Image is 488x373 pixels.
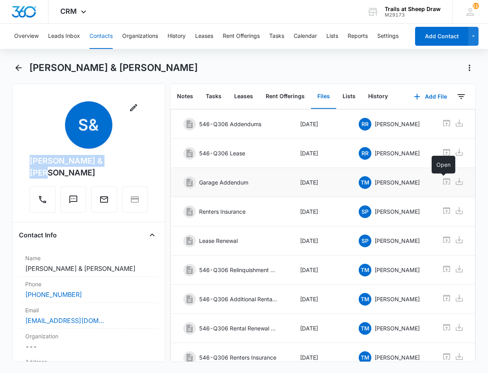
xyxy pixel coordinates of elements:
button: Tasks [199,84,228,109]
div: notifications count [473,3,479,9]
div: [PERSON_NAME] & [PERSON_NAME] [30,155,148,179]
div: Name[PERSON_NAME] & [PERSON_NAME] [19,251,158,277]
div: Organization--- [19,329,158,354]
td: [DATE] [291,256,349,285]
p: 546-Q306 Lease [199,149,245,157]
button: Calendar [294,24,317,49]
p: 546-Q306 Rental Renewal Agreement [199,324,278,332]
span: TM [359,264,371,276]
a: [EMAIL_ADDRESS][DOMAIN_NAME] [25,316,104,325]
button: Text [60,186,86,213]
td: [DATE] [291,168,349,197]
span: TM [359,322,371,335]
span: TM [359,293,371,306]
label: Email [25,306,152,314]
span: RR [359,118,371,131]
p: [PERSON_NAME] [374,207,420,216]
button: Organizations [122,24,158,49]
span: TM [359,176,371,189]
p: [PERSON_NAME] [374,295,420,303]
span: SP [359,205,371,218]
button: Notes [171,84,199,109]
button: History [168,24,186,49]
button: Filters [455,90,468,103]
button: Close [146,229,158,241]
p: 546-Q306 Renters Insurance [199,353,276,362]
p: [PERSON_NAME] [374,237,420,245]
span: RR [359,147,371,160]
div: Open [432,156,455,173]
button: History [362,84,394,109]
td: [DATE] [291,285,349,314]
td: [DATE] [291,139,349,168]
div: Email[EMAIL_ADDRESS][DOMAIN_NAME] [19,303,158,329]
button: Contacts [89,24,113,49]
button: Settings [377,24,399,49]
button: Actions [463,62,476,74]
button: Back [12,62,24,74]
span: SP [359,235,371,247]
div: Phone[PHONE_NUMBER] [19,277,158,303]
h1: [PERSON_NAME] & [PERSON_NAME] [29,62,198,74]
p: [PERSON_NAME] [374,149,420,157]
button: Email [91,186,117,213]
p: [PERSON_NAME] [374,353,420,362]
button: Leases [228,84,259,109]
td: [DATE] [291,343,349,372]
button: Files [311,84,336,109]
h4: Contact Info [19,230,57,240]
button: Overview [14,24,39,49]
button: Add File [406,87,455,106]
a: Call [30,199,56,205]
p: [PERSON_NAME] [374,178,420,186]
td: [DATE] [291,110,349,139]
td: [DATE] [291,226,349,256]
p: 546-Q306 Additional Rental Addendum [199,295,278,303]
p: 546-Q306 Relinquishment Addendum- Garage [199,266,278,274]
label: Organization [25,332,152,340]
button: Add Contact [415,27,468,46]
span: TM [359,351,371,364]
td: [DATE] [291,197,349,226]
label: Phone [25,280,152,288]
p: [PERSON_NAME] [374,324,420,332]
button: Rent Offerings [223,24,260,49]
button: Reports [348,24,368,49]
dd: --- [25,342,152,351]
button: Tasks [269,24,284,49]
button: Leads Inbox [48,24,80,49]
label: Name [25,254,152,262]
button: Leases [195,24,213,49]
p: Renters Insurance [199,207,246,216]
button: Rent Offerings [259,84,311,109]
dd: [PERSON_NAME] & [PERSON_NAME] [25,264,152,273]
p: Garage Addendum [199,178,248,186]
td: [DATE] [291,314,349,343]
a: [PHONE_NUMBER] [25,290,82,299]
p: [PERSON_NAME] [374,266,420,274]
p: [PERSON_NAME] [374,120,420,128]
label: Address [25,358,152,366]
span: CRM [60,7,77,15]
button: Lists [336,84,362,109]
a: Text [60,199,86,205]
span: S& [65,101,112,149]
p: Lease Renewal [199,237,238,245]
div: account id [385,12,441,18]
p: 546-Q306 Addendums [199,120,261,128]
span: 112 [473,3,479,9]
a: Email [91,199,117,205]
button: Lists [326,24,338,49]
div: account name [385,6,441,12]
button: Call [30,186,56,213]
